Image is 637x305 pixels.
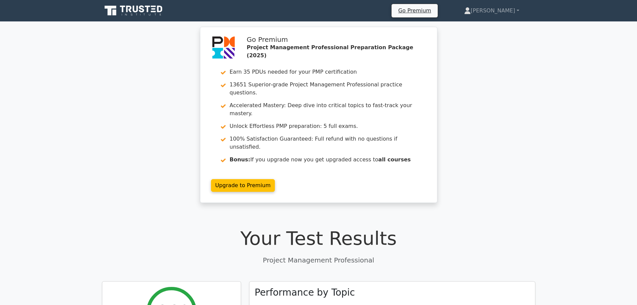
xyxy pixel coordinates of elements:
a: Upgrade to Premium [211,179,275,192]
h3: Performance by Topic [255,287,355,298]
p: Project Management Professional [102,255,535,265]
h1: Your Test Results [102,227,535,249]
a: Go Premium [394,6,435,15]
a: [PERSON_NAME] [448,4,535,17]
